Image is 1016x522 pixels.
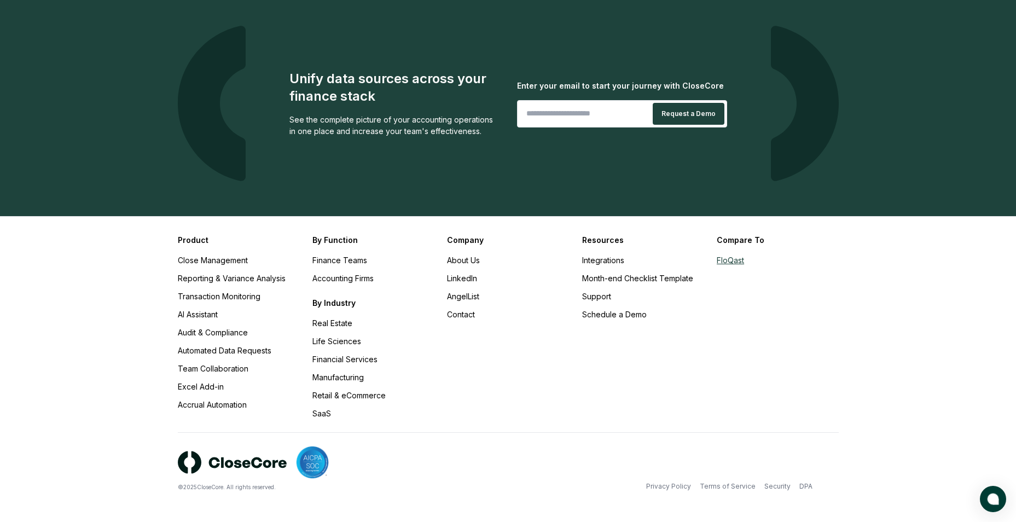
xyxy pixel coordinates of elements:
a: Schedule a Demo [582,310,647,319]
a: FloQast [717,256,744,265]
h3: Product [178,234,299,246]
div: See the complete picture of your accounting operations in one place and increase your team's effe... [289,114,500,137]
a: Life Sciences [312,337,361,346]
a: Finance Teams [312,256,367,265]
button: atlas-launcher [980,486,1006,512]
img: SOC 2 compliant [296,446,329,479]
a: Real Estate [312,318,352,328]
h3: Company [447,234,568,246]
a: Integrations [582,256,624,265]
a: Audit & Compliance [178,328,248,337]
img: logo [771,26,839,181]
h3: By Function [312,234,434,246]
a: Excel Add-in [178,382,224,391]
a: AngelList [447,292,479,301]
div: Enter your email to start your journey with CloseCore [517,80,727,91]
a: Team Collaboration [178,364,248,373]
a: Security [764,482,791,491]
h3: Compare To [717,234,838,246]
div: © 2025 CloseCore. All rights reserved. [178,483,508,491]
a: Manufacturing [312,373,364,382]
a: LinkedIn [447,274,477,283]
a: Reporting & Variance Analysis [178,274,286,283]
a: Support [582,292,611,301]
h3: Resources [582,234,704,246]
a: Contact [447,310,475,319]
div: Unify data sources across your finance stack [289,70,500,105]
img: logo [178,451,287,474]
a: About Us [447,256,480,265]
img: logo [178,26,246,181]
a: Financial Services [312,355,378,364]
a: Privacy Policy [646,482,691,491]
a: Accrual Automation [178,400,247,409]
a: Retail & eCommerce [312,391,386,400]
a: Close Management [178,256,248,265]
h3: By Industry [312,297,434,309]
a: SaaS [312,409,331,418]
a: Month-end Checklist Template [582,274,693,283]
a: Terms of Service [700,482,756,491]
a: DPA [799,482,812,491]
a: AI Assistant [178,310,218,319]
a: Accounting Firms [312,274,374,283]
button: Request a Demo [653,103,724,125]
a: Automated Data Requests [178,346,271,355]
a: Transaction Monitoring [178,292,260,301]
